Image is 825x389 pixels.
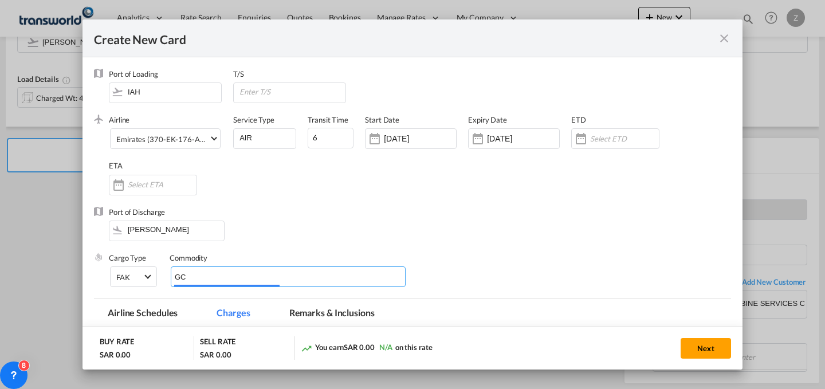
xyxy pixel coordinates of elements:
[94,31,717,45] div: Create New Card
[110,128,221,149] md-select: Select Airline: Emirates (370-EK-176-AE / 176)
[109,253,146,262] label: Cargo Type
[109,207,165,217] label: Port of Discharge
[200,336,235,349] div: SELL RATE
[571,115,586,124] label: ETD
[301,343,312,354] md-icon: icon-trending-up
[233,115,274,124] label: Service Type
[94,299,400,331] md-pagination-wrapper: Use the left and right arrow keys to navigate between tabs
[344,343,375,352] span: SAR 0.00
[109,161,123,170] label: ETA
[116,273,130,282] div: FAK
[238,129,296,146] input: Enter Service Type
[128,180,197,189] input: Select ETA
[110,266,157,287] md-select: Select Cargo type: FAK
[276,299,388,331] md-tab-item: Remarks & Inclusions
[301,342,433,354] div: You earn on this rate
[238,83,345,100] input: Enter T/S
[82,19,742,370] md-dialog: Create New Card ...
[115,83,221,100] input: Enter Port of Loading
[116,135,226,144] div: Emirates (370-EK-176-AE / 176)
[94,299,191,331] md-tab-item: Airline Schedules
[171,266,406,287] md-chips-wrap: Chips container with autocompletion. Enter the text area, type text to search, and then use the u...
[109,69,158,78] label: Port of Loading
[379,343,392,352] span: N/A
[384,134,456,143] input: Start Date
[200,349,231,360] div: SAR 0.00
[100,336,134,349] div: BUY RATE
[115,221,224,238] input: Enter Port of Discharge
[487,134,559,143] input: Expiry Date
[308,115,348,124] label: Transit Time
[468,115,507,124] label: Expiry Date
[100,349,131,360] div: SAR 0.00
[590,134,659,143] input: Select ETD
[109,115,129,124] label: Airline
[175,268,280,286] input: Chips input.
[233,69,244,78] label: T/S
[365,115,399,124] label: Start Date
[717,32,731,45] md-icon: icon-close fg-AAA8AD m-0 pointer
[681,338,731,359] button: Next
[94,253,103,262] img: cargo.png
[170,253,207,262] label: Commodity
[203,299,264,331] md-tab-item: Charges
[308,128,353,148] input: 0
